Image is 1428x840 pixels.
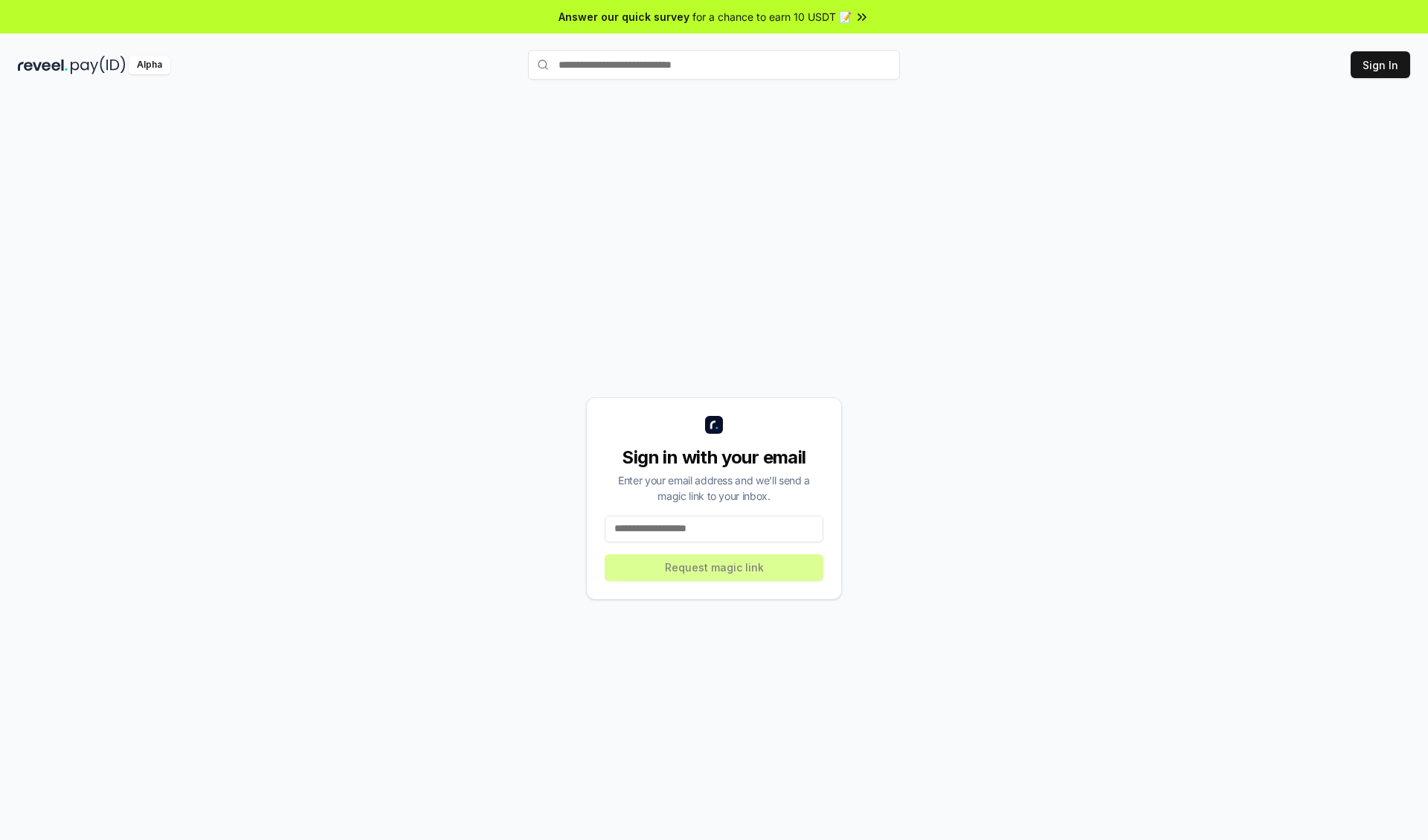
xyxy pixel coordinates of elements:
img: pay_id [71,56,126,74]
span: for a chance to earn 10 USDT 📝 [692,9,852,25]
div: Sign in with your email [605,446,823,469]
div: Alpha [129,56,170,74]
div: Enter your email address and we’ll send a magic link to your inbox. [605,472,823,504]
img: logo_small [705,416,723,434]
img: reveel_dark [18,56,68,74]
button: Sign In [1351,51,1410,78]
span: Answer our quick survey [559,9,689,25]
